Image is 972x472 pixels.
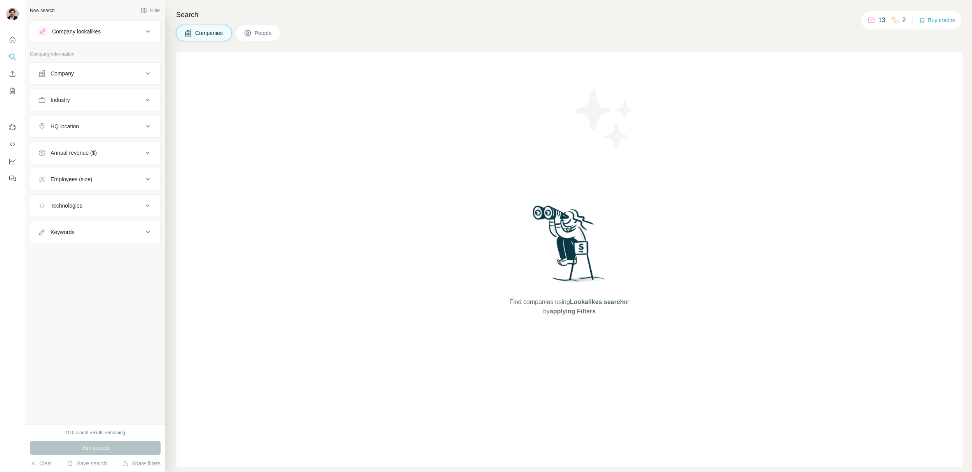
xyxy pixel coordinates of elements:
button: Technologies [30,196,160,215]
span: Find companies using or by [507,297,631,316]
button: HQ location [30,117,160,136]
p: Company information [30,51,161,58]
button: My lists [6,84,19,98]
button: Employees (size) [30,170,160,189]
button: Company [30,64,160,83]
p: 2 [902,16,906,25]
img: Surfe Illustration - Woman searching with binoculars [529,203,610,290]
span: People [255,29,273,37]
p: 13 [878,16,885,25]
div: Company [51,70,74,77]
button: Use Surfe on LinkedIn [6,120,19,134]
button: Company lookalikes [30,22,160,41]
button: Save search [67,460,107,467]
span: Companies [195,29,224,37]
img: Avatar [6,8,19,20]
button: Share filters [122,460,161,467]
div: Keywords [51,228,74,236]
div: Technologies [51,202,82,210]
button: Quick start [6,33,19,47]
button: Use Surfe API [6,137,19,151]
button: Hide [135,5,165,16]
div: Annual revenue ($) [51,149,97,157]
button: Keywords [30,223,160,241]
button: Enrich CSV [6,67,19,81]
h4: Search [176,9,963,20]
button: Annual revenue ($) [30,143,160,162]
button: Search [6,50,19,64]
div: New search [30,7,54,14]
button: Clear [30,460,52,467]
div: Industry [51,96,70,104]
img: Surfe Illustration - Stars [570,83,640,153]
div: Company lookalikes [52,28,101,35]
button: Dashboard [6,154,19,168]
span: applying Filters [550,308,596,315]
div: 100 search results remaining [65,429,125,436]
button: Buy credits [919,15,955,26]
span: Lookalikes search [570,299,624,305]
div: HQ location [51,122,79,130]
button: Feedback [6,171,19,185]
button: Industry [30,91,160,109]
div: Employees (size) [51,175,92,183]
